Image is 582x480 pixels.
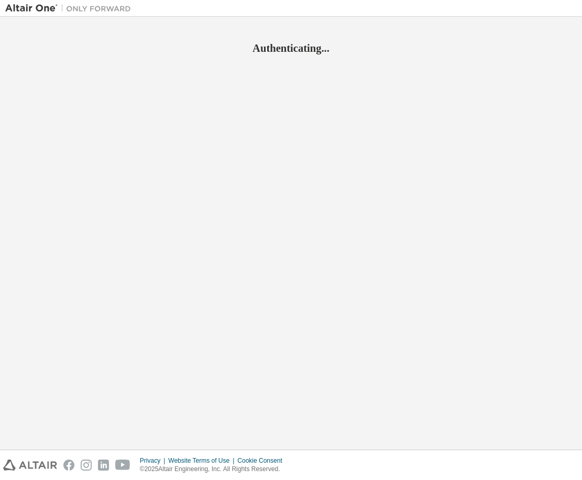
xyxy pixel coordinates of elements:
img: linkedin.svg [98,460,109,471]
img: youtube.svg [115,460,130,471]
div: Cookie Consent [237,456,288,465]
img: altair_logo.svg [3,460,57,471]
img: instagram.svg [81,460,92,471]
h2: Authenticating... [5,41,577,55]
div: Privacy [140,456,168,465]
img: facebook.svg [63,460,74,471]
div: Website Terms of Use [168,456,237,465]
p: © 2025 Altair Engineering, Inc. All Rights Reserved. [140,465,289,474]
img: Altair One [5,3,136,14]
